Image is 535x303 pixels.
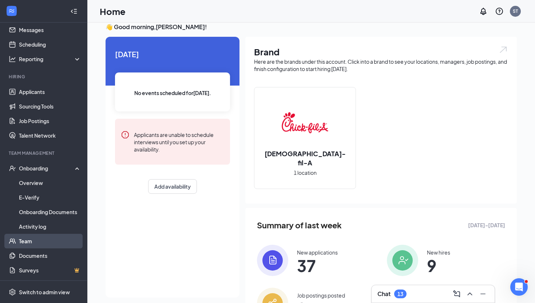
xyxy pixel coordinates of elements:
[134,130,224,153] div: Applicants are unable to schedule interviews until you set up your availability.
[254,46,508,58] h1: Brand
[19,205,81,219] a: Onboarding Documents
[19,128,81,143] a: Talent Network
[297,292,345,299] div: Job postings posted
[19,84,81,99] a: Applicants
[134,89,211,97] span: No events scheduled for [DATE] .
[148,179,197,194] button: Add availability
[8,7,15,15] svg: WorkstreamLogo
[19,288,70,296] div: Switch to admin view
[513,8,518,14] div: ST
[468,221,505,229] span: [DATE] - [DATE]
[452,290,461,298] svg: ComposeMessage
[297,259,338,272] span: 37
[9,288,16,296] svg: Settings
[294,169,317,177] span: 1 location
[9,165,16,172] svg: UserCheck
[19,37,81,52] a: Scheduling
[257,245,288,276] img: icon
[121,130,130,139] svg: Error
[19,234,81,248] a: Team
[19,99,81,114] a: Sourcing Tools
[100,5,126,17] h1: Home
[510,278,528,296] iframe: Intercom live chat
[479,290,487,298] svg: Minimize
[427,259,450,272] span: 9
[297,249,338,256] div: New applications
[495,7,504,16] svg: QuestionInfo
[397,291,403,297] div: 13
[387,245,418,276] img: icon
[464,288,476,300] button: ChevronUp
[106,23,517,31] h3: 👋 Good morning, [PERSON_NAME] !
[19,23,81,37] a: Messages
[115,48,230,60] span: [DATE]
[19,114,81,128] a: Job Postings
[254,149,356,167] h2: [DEMOGRAPHIC_DATA]-fil-A
[377,290,391,298] h3: Chat
[477,288,489,300] button: Minimize
[70,8,78,15] svg: Collapse
[282,99,328,146] img: Chick-fil-A
[19,248,81,263] a: Documents
[479,7,488,16] svg: Notifications
[9,150,80,156] div: Team Management
[19,190,81,205] a: E-Verify
[19,219,81,234] a: Activity log
[19,165,75,172] div: Onboarding
[19,176,81,190] a: Overview
[427,249,450,256] div: New hires
[9,55,16,63] svg: Analysis
[257,219,342,232] span: Summary of last week
[19,55,82,63] div: Reporting
[254,58,508,72] div: Here are the brands under this account. Click into a brand to see your locations, managers, job p...
[19,263,81,278] a: SurveysCrown
[499,46,508,54] img: open.6027fd2a22e1237b5b06.svg
[9,74,80,80] div: Hiring
[465,290,474,298] svg: ChevronUp
[451,288,463,300] button: ComposeMessage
